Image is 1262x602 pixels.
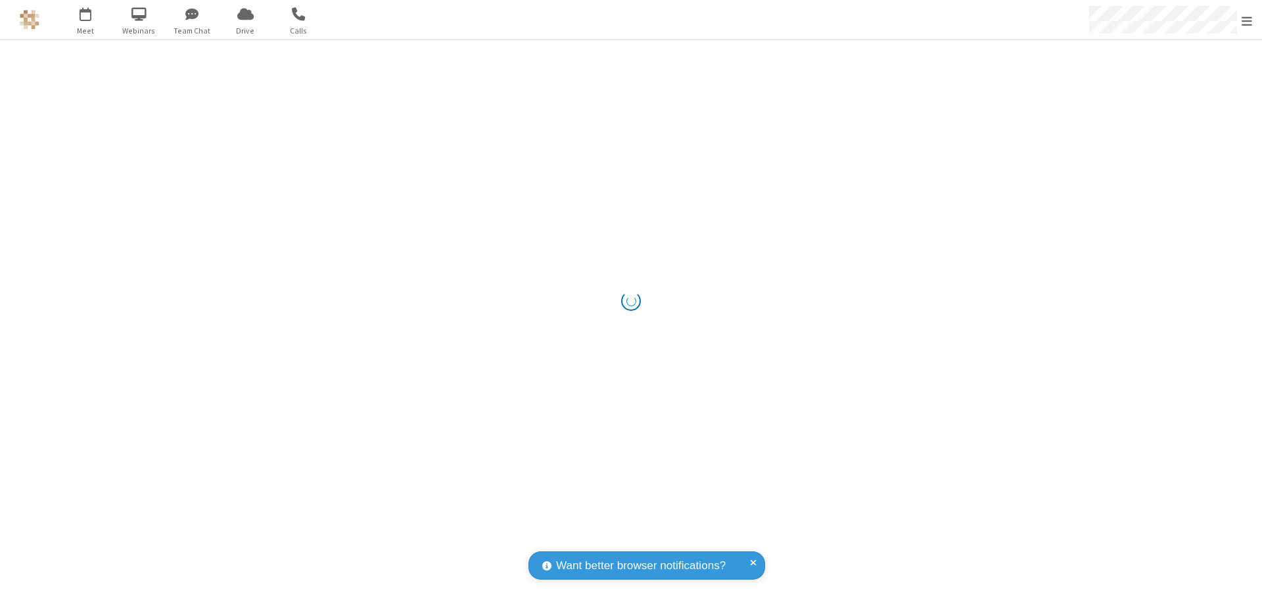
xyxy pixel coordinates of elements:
[61,25,110,37] span: Meet
[168,25,217,37] span: Team Chat
[114,25,164,37] span: Webinars
[274,25,323,37] span: Calls
[221,25,270,37] span: Drive
[20,10,39,30] img: QA Selenium DO NOT DELETE OR CHANGE
[556,557,726,574] span: Want better browser notifications?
